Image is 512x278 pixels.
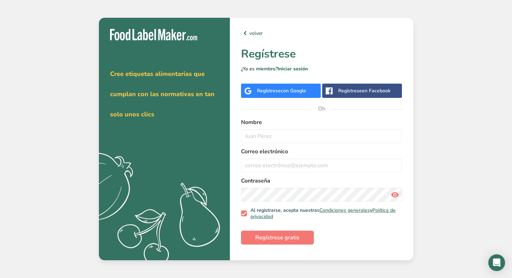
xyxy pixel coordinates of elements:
[250,207,319,214] font: Al registrarse, acepta nuestras
[250,207,396,220] a: Política de privacidad
[249,30,263,37] font: volver
[281,87,306,94] font: con Google
[255,234,300,241] font: Regístrese gratis
[241,159,402,172] input: correo electrónico@ejemplo.com
[110,70,215,118] font: Cree etiquetas alimentarias que cumplan con las normativas en tan solo unos clics
[370,207,372,214] font: y
[241,46,296,61] font: Regístrese
[257,87,281,94] font: Regístrese
[241,65,278,72] font: ¿Ya es miembro?
[241,231,314,245] button: Regístrese gratis
[241,148,288,155] font: Correo electrónico
[488,254,505,271] div: Abrir Intercom Messenger
[338,87,362,94] font: Regístrese
[362,87,390,94] font: en Facebook
[241,29,402,37] a: volver
[319,207,370,214] a: Condiciones generales
[278,65,308,72] a: Iniciar sesión
[241,177,270,185] font: Contraseña
[241,129,402,143] input: Juan Pérez
[318,105,325,113] font: Oh
[110,29,197,40] img: Fabricante de etiquetas para alimentos
[241,118,262,126] font: Nombre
